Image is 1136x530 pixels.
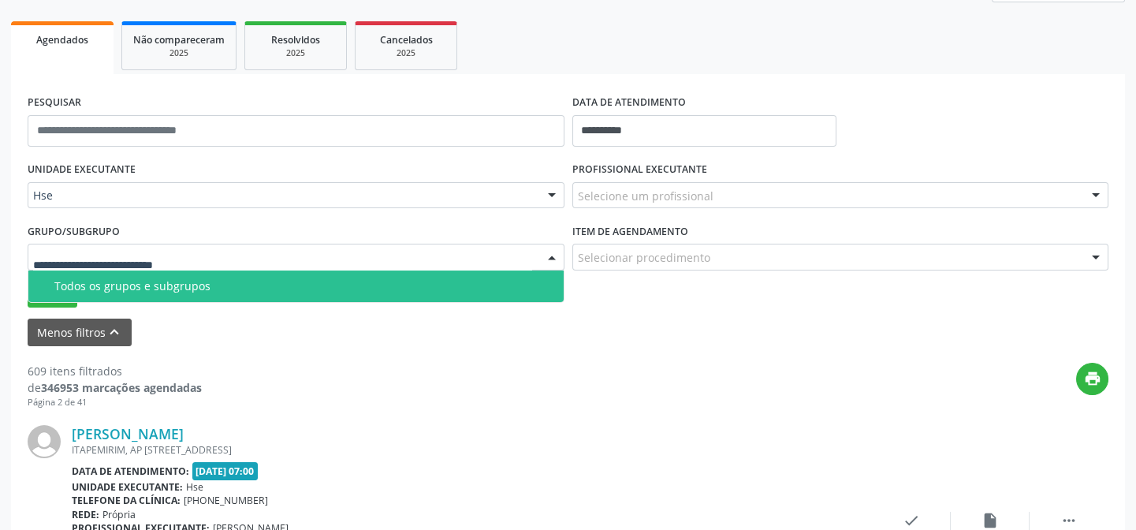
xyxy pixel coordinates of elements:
[578,188,713,204] span: Selecione um profissional
[184,494,268,507] span: [PHONE_NUMBER]
[102,508,136,521] span: Própria
[578,249,710,266] span: Selecionar procedimento
[380,33,433,47] span: Cancelados
[1060,512,1078,529] i: 
[256,47,335,59] div: 2025
[72,480,183,494] b: Unidade executante:
[28,158,136,182] label: UNIDADE EXECUTANTE
[133,47,225,59] div: 2025
[186,480,203,494] span: Hse
[33,188,532,203] span: Hse
[903,512,920,529] i: check
[28,396,202,409] div: Página 2 de 41
[271,33,320,47] span: Resolvidos
[1076,363,1108,395] button: print
[36,33,88,47] span: Agendados
[367,47,445,59] div: 2025
[133,33,225,47] span: Não compareceram
[106,323,123,341] i: keyboard_arrow_up
[28,219,120,244] label: Grupo/Subgrupo
[72,425,184,442] a: [PERSON_NAME]
[28,425,61,458] img: img
[981,512,999,529] i: insert_drive_file
[572,219,688,244] label: Item de agendamento
[192,462,259,480] span: [DATE] 07:00
[72,443,872,457] div: ITAPEMIRIM, AP [STREET_ADDRESS]
[41,380,202,395] strong: 346953 marcações agendadas
[72,465,189,478] b: Data de atendimento:
[28,319,132,346] button: Menos filtroskeyboard_arrow_up
[54,280,554,293] div: Todos os grupos e subgrupos
[28,363,202,379] div: 609 itens filtrados
[28,379,202,396] div: de
[72,508,99,521] b: Rede:
[72,494,181,507] b: Telefone da clínica:
[28,91,81,115] label: PESQUISAR
[572,158,707,182] label: PROFISSIONAL EXECUTANTE
[572,91,686,115] label: DATA DE ATENDIMENTO
[1084,370,1101,387] i: print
